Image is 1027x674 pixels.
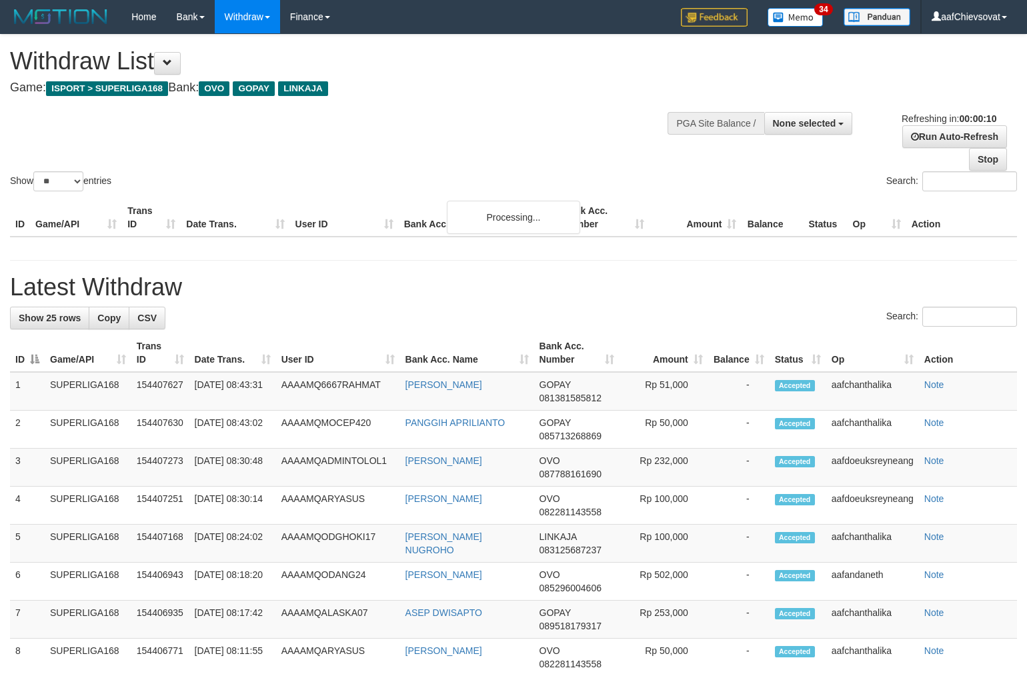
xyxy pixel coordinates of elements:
[922,307,1017,327] input: Search:
[924,493,944,504] a: Note
[708,525,770,563] td: -
[45,601,131,639] td: SUPERLIGA168
[233,81,275,96] span: GOPAY
[45,372,131,411] td: SUPERLIGA168
[775,494,815,505] span: Accepted
[189,601,276,639] td: [DATE] 08:17:42
[924,455,944,466] a: Note
[540,455,560,466] span: OVO
[131,372,189,411] td: 154407627
[540,645,560,656] span: OVO
[826,334,919,372] th: Op: activate to sort column ascending
[189,487,276,525] td: [DATE] 08:30:14
[764,112,853,135] button: None selected
[45,334,131,372] th: Game/API: activate to sort column ascending
[620,563,708,601] td: Rp 502,000
[814,3,832,15] span: 34
[826,525,919,563] td: aafchanthalika
[924,569,944,580] a: Note
[276,449,400,487] td: AAAAMQADMINTOLOL1
[276,601,400,639] td: AAAAMQALASKA07
[924,645,944,656] a: Note
[540,493,560,504] span: OVO
[278,81,328,96] span: LINKAJA
[708,334,770,372] th: Balance: activate to sort column ascending
[131,449,189,487] td: 154407273
[844,8,910,26] img: panduan.png
[650,199,742,237] th: Amount
[708,487,770,525] td: -
[189,525,276,563] td: [DATE] 08:24:02
[534,334,620,372] th: Bank Acc. Number: activate to sort column ascending
[10,372,45,411] td: 1
[10,411,45,449] td: 2
[540,545,602,555] span: Copy 083125687237 to clipboard
[906,199,1017,237] th: Action
[540,569,560,580] span: OVO
[405,645,482,656] a: [PERSON_NAME]
[770,334,826,372] th: Status: activate to sort column ascending
[826,563,919,601] td: aafandaneth
[276,411,400,449] td: AAAAMQMOCEP420
[276,487,400,525] td: AAAAMQARYASUS
[775,532,815,543] span: Accepted
[276,334,400,372] th: User ID: activate to sort column ascending
[10,307,89,329] a: Show 25 rows
[775,646,815,657] span: Accepted
[131,563,189,601] td: 154406943
[189,334,276,372] th: Date Trans.: activate to sort column ascending
[558,199,650,237] th: Bank Acc. Number
[131,334,189,372] th: Trans ID: activate to sort column ascending
[775,418,815,429] span: Accepted
[708,601,770,639] td: -
[199,81,229,96] span: OVO
[30,199,122,237] th: Game/API
[405,417,505,428] a: PANGGIH APRILIANTO
[775,456,815,467] span: Accepted
[708,372,770,411] td: -
[848,199,906,237] th: Op
[131,411,189,449] td: 154407630
[773,118,836,129] span: None selected
[540,469,602,479] span: Copy 087788161690 to clipboard
[924,607,944,618] a: Note
[620,601,708,639] td: Rp 253,000
[399,199,558,237] th: Bank Acc. Name
[400,334,534,372] th: Bank Acc. Name: activate to sort column ascending
[775,570,815,581] span: Accepted
[540,507,602,517] span: Copy 082281143558 to clipboard
[924,379,944,390] a: Note
[924,531,944,542] a: Note
[886,171,1017,191] label: Search:
[89,307,129,329] a: Copy
[919,334,1017,372] th: Action
[10,171,111,191] label: Show entries
[10,601,45,639] td: 7
[10,48,672,75] h1: Withdraw List
[742,199,803,237] th: Balance
[137,313,157,323] span: CSV
[922,171,1017,191] input: Search:
[969,148,1007,171] a: Stop
[681,8,748,27] img: Feedback.jpg
[97,313,121,323] span: Copy
[775,608,815,619] span: Accepted
[902,125,1007,148] a: Run Auto-Refresh
[10,274,1017,301] h1: Latest Withdraw
[620,372,708,411] td: Rp 51,000
[768,8,824,27] img: Button%20Memo.svg
[405,455,482,466] a: [PERSON_NAME]
[668,112,764,135] div: PGA Site Balance /
[181,199,289,237] th: Date Trans.
[540,583,602,593] span: Copy 085296004606 to clipboard
[131,487,189,525] td: 154407251
[10,487,45,525] td: 4
[826,601,919,639] td: aafchanthalika
[189,563,276,601] td: [DATE] 08:18:20
[10,563,45,601] td: 6
[447,201,580,234] div: Processing...
[405,569,482,580] a: [PERSON_NAME]
[45,411,131,449] td: SUPERLIGA168
[129,307,165,329] a: CSV
[131,601,189,639] td: 154406935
